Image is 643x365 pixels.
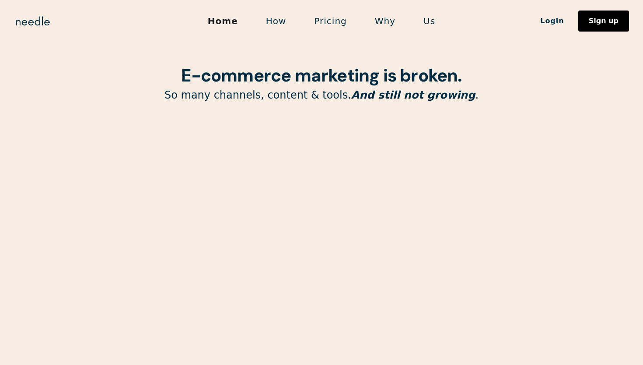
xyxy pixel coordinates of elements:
em: And still not growing [351,89,475,101]
div: Sign up [589,18,619,25]
a: Login [526,14,578,28]
strong: E-commerce marketing is broken. [181,64,461,87]
a: Pricing [300,12,360,30]
a: Home [194,12,252,30]
a: How [252,12,301,30]
a: Why [361,12,409,30]
a: Sign up [578,11,629,32]
a: Us [409,12,449,30]
p: So many channels, content & tools. . [98,89,545,102]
